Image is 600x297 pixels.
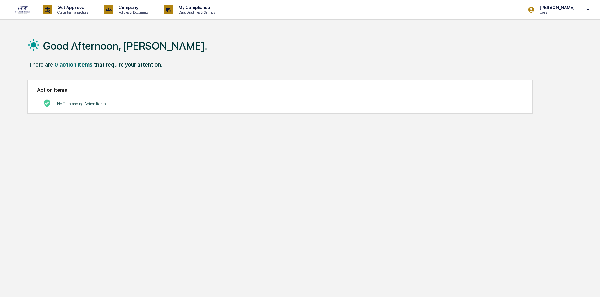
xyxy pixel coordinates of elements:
p: My Compliance [173,5,218,10]
p: No Outstanding Action Items [57,102,106,106]
p: Users [535,10,578,14]
h1: Good Afternoon, [PERSON_NAME]. [43,40,207,52]
p: Content & Transactions [52,10,91,14]
img: logo [15,6,30,14]
div: 0 action items [54,61,93,68]
p: Company [113,5,151,10]
p: Policies & Documents [113,10,151,14]
div: There are [29,61,53,68]
p: Data, Deadlines & Settings [173,10,218,14]
h2: Action Items [37,87,523,93]
img: No Actions logo [43,99,51,107]
div: that require your attention. [94,61,162,68]
p: Get Approval [52,5,91,10]
p: [PERSON_NAME] [535,5,578,10]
